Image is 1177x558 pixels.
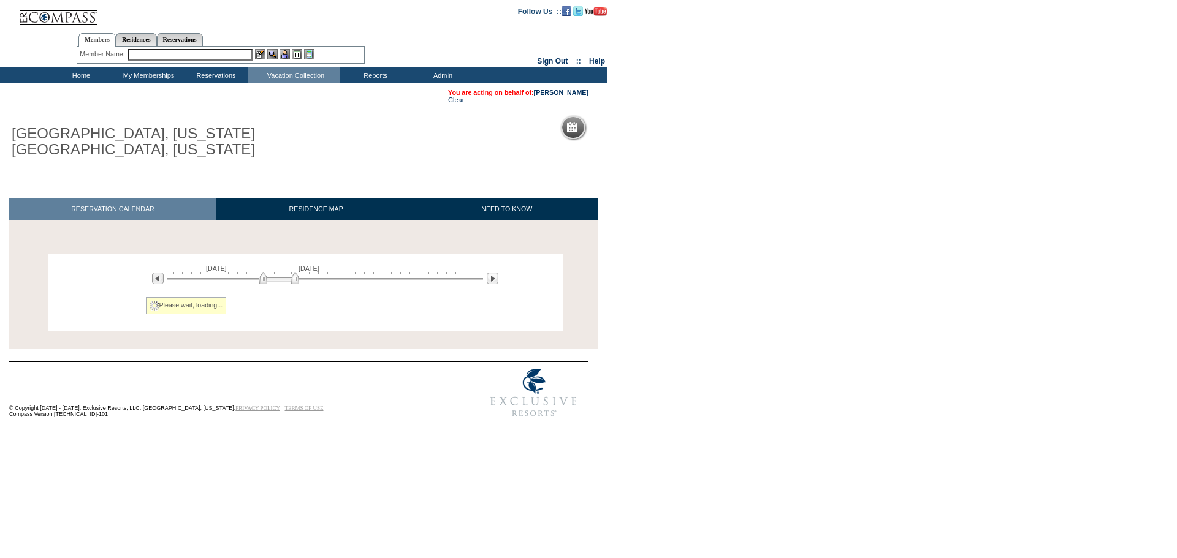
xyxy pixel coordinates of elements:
[181,67,248,83] td: Reservations
[576,57,581,66] span: ::
[582,124,676,132] h5: Reservation Calendar
[479,362,588,423] img: Exclusive Resorts
[416,198,598,220] a: NEED TO KNOW
[285,405,324,411] a: TERMS OF USE
[518,6,562,16] td: Follow Us ::
[116,33,157,46] a: Residences
[113,67,181,83] td: My Memberships
[585,7,607,14] a: Subscribe to our YouTube Channel
[206,265,227,272] span: [DATE]
[9,198,216,220] a: RESERVATION CALENDAR
[146,297,227,314] div: Please wait, loading...
[562,7,571,14] a: Become our fan on Facebook
[267,49,278,59] img: View
[534,89,588,96] a: [PERSON_NAME]
[292,49,302,59] img: Reservations
[235,405,280,411] a: PRIVACY POLICY
[448,96,464,104] a: Clear
[304,49,314,59] img: b_calculator.gif
[537,57,568,66] a: Sign Out
[157,33,203,46] a: Reservations
[299,265,319,272] span: [DATE]
[9,363,438,424] td: © Copyright [DATE] - [DATE]. Exclusive Resorts, LLC. [GEOGRAPHIC_DATA], [US_STATE]. Compass Versi...
[487,273,498,284] img: Next
[80,49,127,59] div: Member Name:
[408,67,475,83] td: Admin
[589,57,605,66] a: Help
[573,6,583,16] img: Follow us on Twitter
[280,49,290,59] img: Impersonate
[150,301,159,311] img: spinner2.gif
[46,67,113,83] td: Home
[78,33,116,47] a: Members
[216,198,416,220] a: RESIDENCE MAP
[448,89,588,96] span: You are acting on behalf of:
[585,7,607,16] img: Subscribe to our YouTube Channel
[340,67,408,83] td: Reports
[248,67,340,83] td: Vacation Collection
[9,123,284,160] h1: [GEOGRAPHIC_DATA], [US_STATE][GEOGRAPHIC_DATA], [US_STATE]
[562,6,571,16] img: Become our fan on Facebook
[152,273,164,284] img: Previous
[573,7,583,14] a: Follow us on Twitter
[255,49,265,59] img: b_edit.gif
